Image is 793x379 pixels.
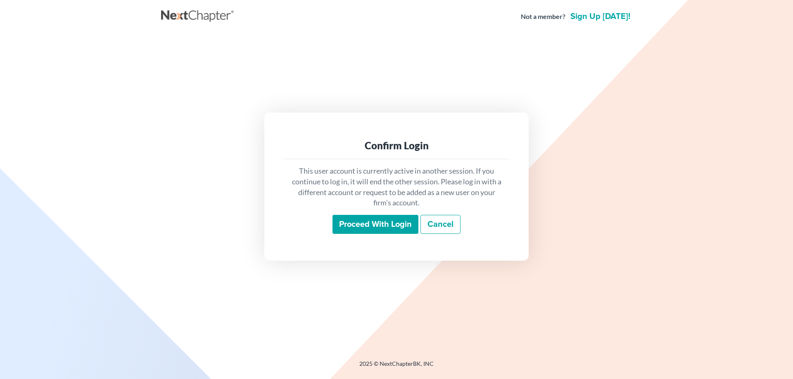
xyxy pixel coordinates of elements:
[569,12,632,21] a: Sign up [DATE]!
[161,360,632,374] div: 2025 © NextChapterBK, INC
[521,12,565,21] strong: Not a member?
[332,215,418,234] input: Proceed with login
[291,166,502,208] p: This user account is currently active in another session. If you continue to log in, it will end ...
[291,139,502,152] div: Confirm Login
[420,215,461,234] a: Cancel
